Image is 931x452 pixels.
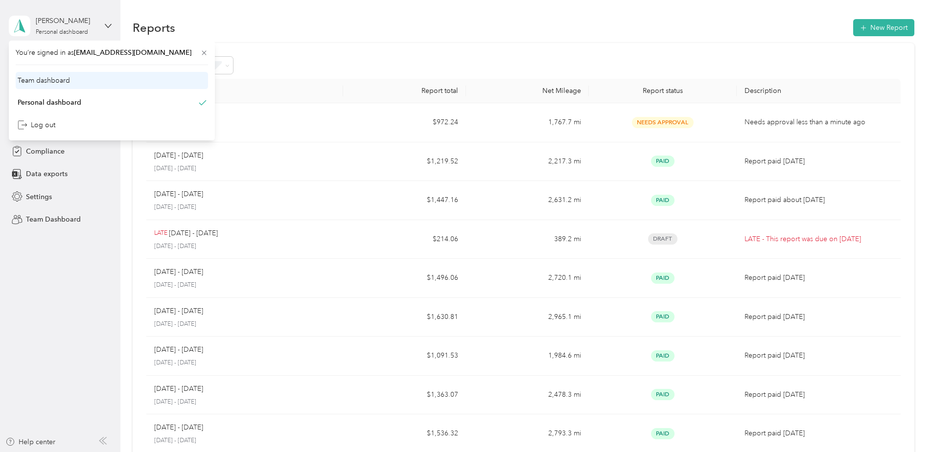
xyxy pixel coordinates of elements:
[651,195,675,206] span: Paid
[876,397,931,452] iframe: Everlance-gr Chat Button Frame
[343,79,466,103] th: Report total
[343,220,466,259] td: $214.06
[466,259,589,298] td: 2,720.1 mi
[651,272,675,284] span: Paid
[154,281,335,290] p: [DATE] - [DATE]
[648,233,677,245] span: Draft
[18,75,70,86] div: Team dashboard
[154,150,203,161] p: [DATE] - [DATE]
[154,306,203,316] p: [DATE] - [DATE]
[651,311,675,322] span: Paid
[154,229,167,238] p: LATE
[745,350,893,361] p: Report paid [DATE]
[651,428,675,439] span: Paid
[36,16,97,26] div: [PERSON_NAME]
[466,337,589,376] td: 1,984.6 mi
[16,47,208,58] span: You’re signed in as
[26,169,68,179] span: Data exports
[343,103,466,142] td: $972.24
[26,214,81,225] span: Team Dashboard
[154,125,335,134] p: [DATE] - [DATE]
[466,376,589,415] td: 2,478.3 mi
[651,350,675,362] span: Paid
[154,164,335,173] p: [DATE] - [DATE]
[154,344,203,355] p: [DATE] - [DATE]
[74,48,191,57] span: [EMAIL_ADDRESS][DOMAIN_NAME]
[745,428,893,439] p: Report paid [DATE]
[737,79,901,103] th: Description
[343,337,466,376] td: $1,091.53
[146,79,343,103] th: Report name
[343,376,466,415] td: $1,363.07
[745,234,893,245] p: LATE - This report was due on [DATE]
[343,181,466,220] td: $1,447.16
[154,398,335,407] p: [DATE] - [DATE]
[466,181,589,220] td: 2,631.2 mi
[154,203,335,212] p: [DATE] - [DATE]
[18,120,55,130] div: Log out
[745,272,893,283] p: Report paid [DATE]
[466,79,589,103] th: Net Mileage
[745,156,893,167] p: Report paid [DATE]
[343,298,466,337] td: $1,630.81
[154,267,203,277] p: [DATE] - [DATE]
[154,384,203,394] p: [DATE] - [DATE]
[26,146,65,157] span: Compliance
[745,195,893,205] p: Report paid about [DATE]
[26,192,52,202] span: Settings
[651,389,675,400] span: Paid
[36,29,88,35] div: Personal dashboard
[343,142,466,181] td: $1,219.52
[651,156,675,167] span: Paid
[133,23,175,33] h1: Reports
[466,298,589,337] td: 2,965.1 mi
[154,242,335,251] p: [DATE] - [DATE]
[597,87,728,95] div: Report status
[466,142,589,181] td: 2,217.3 mi
[745,312,893,322] p: Report paid [DATE]
[745,389,893,400] p: Report paid [DATE]
[466,103,589,142] td: 1,767.7 mi
[5,437,55,447] button: Help center
[745,117,893,128] p: Needs approval less than a minute ago
[632,117,694,128] span: Needs Approval
[853,19,914,36] button: New Report
[466,220,589,259] td: 389.2 mi
[18,97,81,108] div: Personal dashboard
[343,259,466,298] td: $1,496.06
[154,436,335,445] p: [DATE] - [DATE]
[154,422,203,433] p: [DATE] - [DATE]
[154,359,335,367] p: [DATE] - [DATE]
[154,189,203,200] p: [DATE] - [DATE]
[154,320,335,329] p: [DATE] - [DATE]
[169,228,218,239] p: [DATE] - [DATE]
